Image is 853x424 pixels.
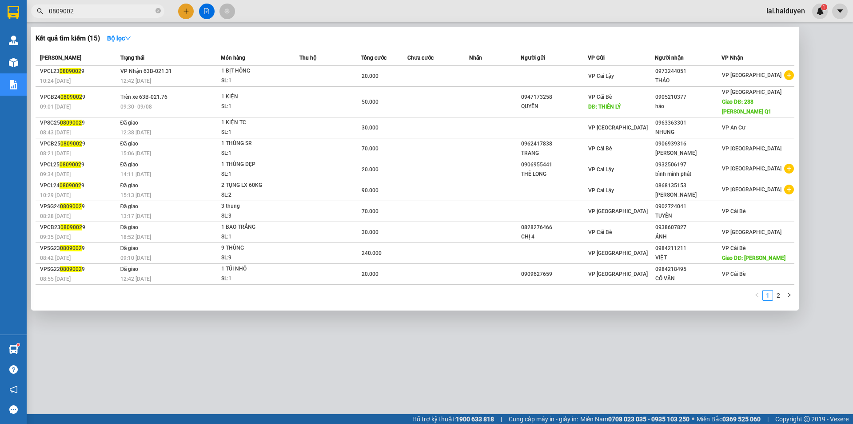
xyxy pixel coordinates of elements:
span: 12:38 [DATE] [120,129,151,136]
span: 240.000 [362,250,382,256]
span: plus-circle [784,164,794,174]
div: SL: 1 [221,102,288,112]
div: SL: 9 [221,253,288,263]
div: TUYỀN [655,211,721,221]
div: 0973244051 [655,67,721,76]
span: 90.000 [362,187,379,194]
div: 0984211211 [655,244,721,253]
span: Đã giao [120,245,139,251]
div: VPCL25 9 [40,160,118,170]
span: 09:30 - 09/08 [120,104,152,110]
button: right [784,290,794,301]
span: Món hàng [221,55,245,61]
span: VP Cái Bè [588,94,612,100]
div: 1 BAO TRẮNG [221,222,288,232]
span: left [754,292,760,298]
span: 12:42 [DATE] [120,276,151,282]
span: VP Nhận 63B-021.31 [120,68,172,74]
span: VP [GEOGRAPHIC_DATA] [588,271,648,277]
div: VPCB24 9 [40,93,118,102]
span: 08:28 [DATE] [40,213,71,219]
span: 0809002 [60,182,81,189]
span: Thu hộ [299,55,316,61]
span: Đã giao [120,120,139,126]
div: 1 THÙNG DẸP [221,160,288,170]
span: VP Gửi [588,55,605,61]
span: 13:17 [DATE] [120,213,151,219]
span: 15:06 [DATE] [120,150,151,157]
div: 0963363301 [655,118,721,128]
sup: 1 [17,343,20,346]
div: 2 TỤNG LX 60KG [221,181,288,190]
img: warehouse-icon [9,58,18,67]
input: Tìm tên, số ĐT hoặc mã đơn [49,6,154,16]
span: close-circle [155,8,161,13]
span: 10:24 [DATE] [40,78,71,84]
div: VPSG22 9 [40,265,118,274]
div: VPSG23 9 [40,244,118,253]
span: 70.000 [362,145,379,152]
a: 1 [763,291,773,300]
span: VP [GEOGRAPHIC_DATA] [722,186,781,193]
li: Next Page [784,290,794,301]
span: VP Cái Bè [588,229,612,235]
div: 0932506197 [655,160,721,170]
span: 70.000 [362,208,379,214]
span: 09:34 [DATE] [40,171,71,178]
img: logo-vxr [8,6,19,19]
div: 0868135153 [655,181,721,190]
span: Trên xe 63B-021.76 [120,94,167,100]
span: 20.000 [362,271,379,277]
div: NHUNG [655,128,721,137]
div: SL: 2 [221,190,288,200]
span: Đã giao [120,203,139,210]
span: VP [GEOGRAPHIC_DATA] [588,250,648,256]
span: Người nhận [655,55,684,61]
span: Chưa cước [407,55,434,61]
h3: Kết quả tìm kiếm ( 15 ) [36,34,100,43]
a: 2 [773,291,783,300]
div: SL: 1 [221,274,288,284]
span: right [786,292,792,298]
span: search [37,8,43,14]
div: VPCL24 9 [40,181,118,190]
img: warehouse-icon [9,36,18,45]
span: 30.000 [362,229,379,235]
span: VP Cái Bè [722,245,745,251]
div: 3 thung [221,202,288,211]
div: ÁNH [655,232,721,242]
div: 1 BỊT HỒNG [221,66,288,76]
div: SL: 3 [221,211,288,221]
span: Người gửi [521,55,545,61]
span: 0809002 [60,94,82,100]
span: 0809002 [60,162,81,168]
span: VP [GEOGRAPHIC_DATA] [722,89,781,95]
div: VPSG25 9 [40,118,118,128]
div: bình minh phát [655,170,721,179]
span: plus-circle [784,70,794,80]
span: 15:13 [DATE] [120,192,151,198]
div: 0906955441 [521,160,587,170]
span: 0809002 [60,120,82,126]
span: VP [GEOGRAPHIC_DATA] [722,166,781,172]
div: SL: 1 [221,232,288,242]
span: [PERSON_NAME] [40,55,81,61]
div: VPCL23 9 [40,67,118,76]
span: 20.000 [362,73,379,79]
span: DĐ: THIÊN LÝ [588,104,621,110]
li: 2 [773,290,784,301]
span: 0809002 [60,266,82,272]
div: SL: 1 [221,128,288,137]
div: 0938607827 [655,223,721,232]
div: 0984218495 [655,265,721,274]
li: Previous Page [752,290,762,301]
span: Đã giao [120,141,139,147]
span: VP Cai Lậy [588,187,614,194]
span: 18:52 [DATE] [120,234,151,240]
span: 20.000 [362,166,379,173]
span: VP Cái Bè [722,208,745,214]
div: 0962417838 [521,139,587,149]
span: VP An Cư [722,125,745,131]
span: 14:11 [DATE] [120,171,151,178]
